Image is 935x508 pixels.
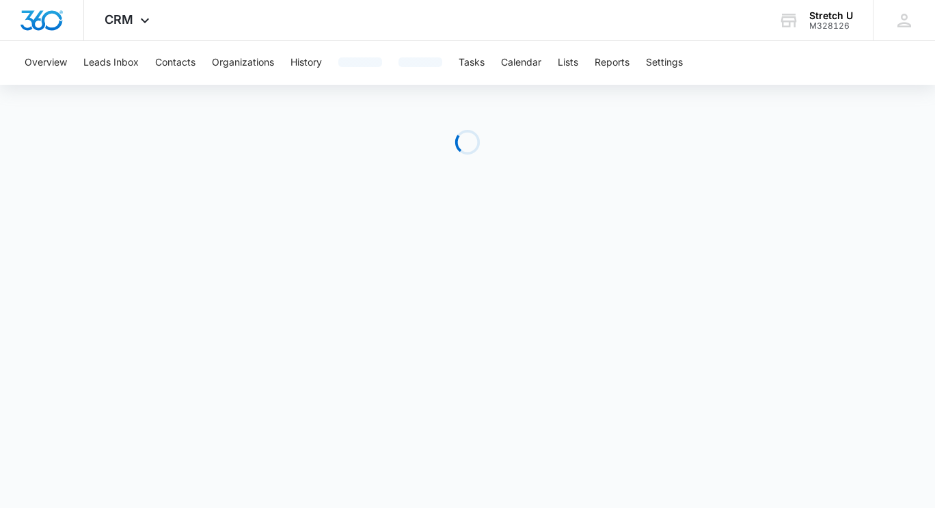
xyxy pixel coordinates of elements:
[25,41,67,85] button: Overview
[595,41,629,85] button: Reports
[809,10,853,21] div: account name
[459,41,485,85] button: Tasks
[83,41,139,85] button: Leads Inbox
[558,41,578,85] button: Lists
[646,41,683,85] button: Settings
[501,41,541,85] button: Calendar
[155,41,195,85] button: Contacts
[212,41,274,85] button: Organizations
[809,21,853,31] div: account id
[290,41,322,85] button: History
[105,12,133,27] span: CRM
